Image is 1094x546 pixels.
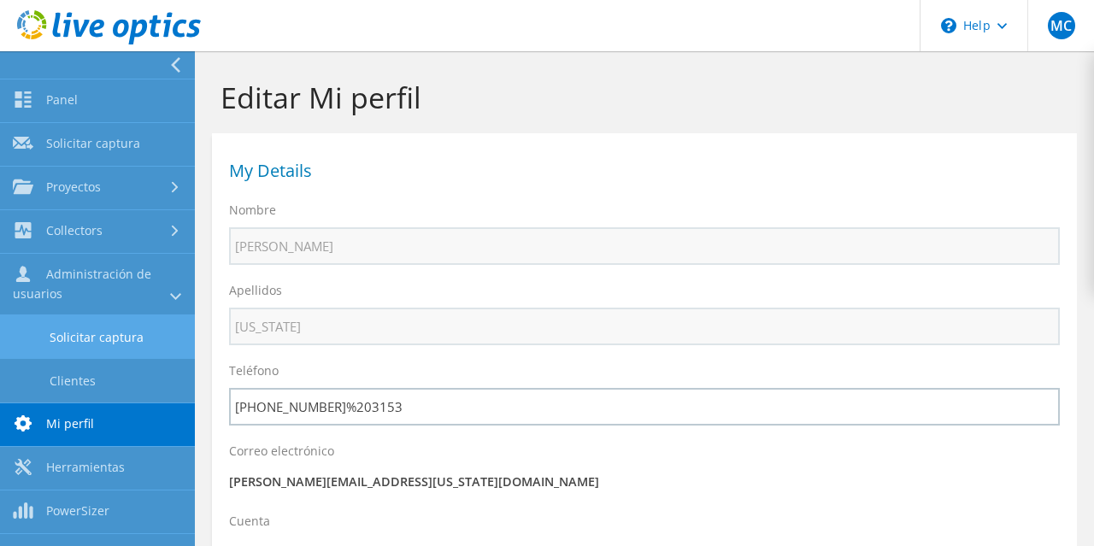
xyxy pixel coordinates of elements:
label: Nombre [229,202,276,219]
span: MC [1048,12,1075,39]
label: Apellidos [229,282,282,299]
label: Teléfono [229,362,279,379]
p: [PERSON_NAME][EMAIL_ADDRESS][US_STATE][DOMAIN_NAME] [229,473,1060,491]
h1: My Details [229,162,1051,179]
svg: \n [941,18,956,33]
label: Cuenta [229,513,270,530]
h1: Editar Mi perfil [221,79,1060,115]
label: Correo electrónico [229,443,334,460]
